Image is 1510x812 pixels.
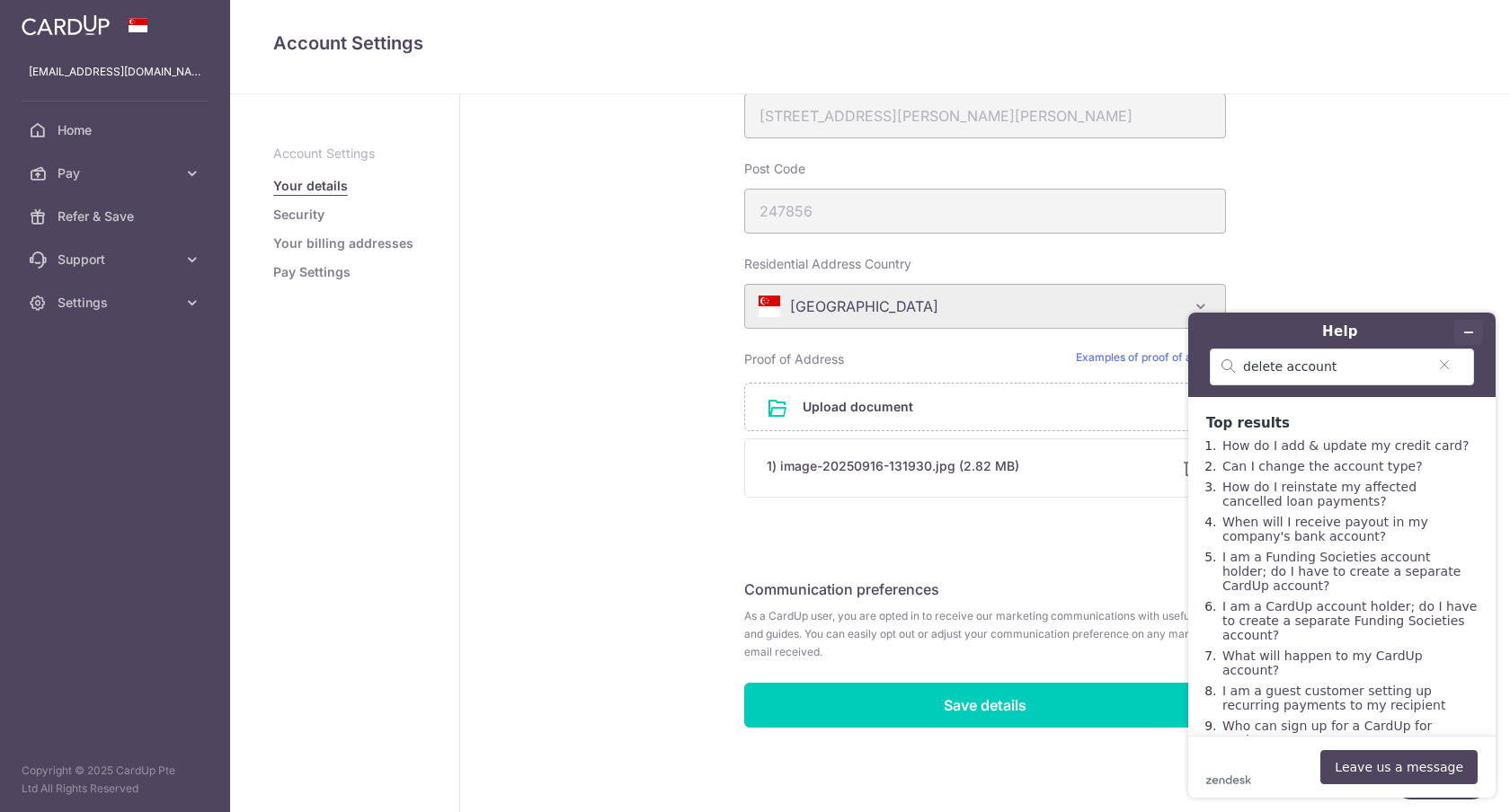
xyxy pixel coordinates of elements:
[41,13,78,29] span: Help
[273,234,413,252] a: Your billing addresses
[744,607,1226,661] span: As a CardUp user, you are opted in to receive our marketing communications with useful tips and g...
[744,383,1226,431] div: Upload document
[58,164,176,182] span: Pay
[22,14,110,36] img: CardUp
[273,206,324,224] a: Security
[273,263,351,281] a: Pay Settings
[58,294,176,312] span: Settings
[273,177,348,195] a: Your details
[58,207,176,225] span: Refer & Save
[29,63,201,81] p: [EMAIL_ADDRESS][DOMAIN_NAME]
[744,161,805,176] span: translation missing: en.profiles.show_form.label.post_code
[744,578,1226,600] h5: Communication preferences
[273,29,1467,57] h4: Account Settings
[744,683,1226,728] input: Save details
[744,350,844,368] label: Proof of Address
[1174,298,1510,812] iframe: Find more information here
[273,145,416,163] p: Account Settings
[1076,350,1226,368] a: Examples of proof of address
[767,457,1160,475] div: 1) image-20250916-131930.jpg (2.82 MB)
[58,251,176,269] span: Support
[744,256,911,271] span: translation missing: en.profiles.show_form.label.residential_address_country
[58,121,176,139] span: Home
